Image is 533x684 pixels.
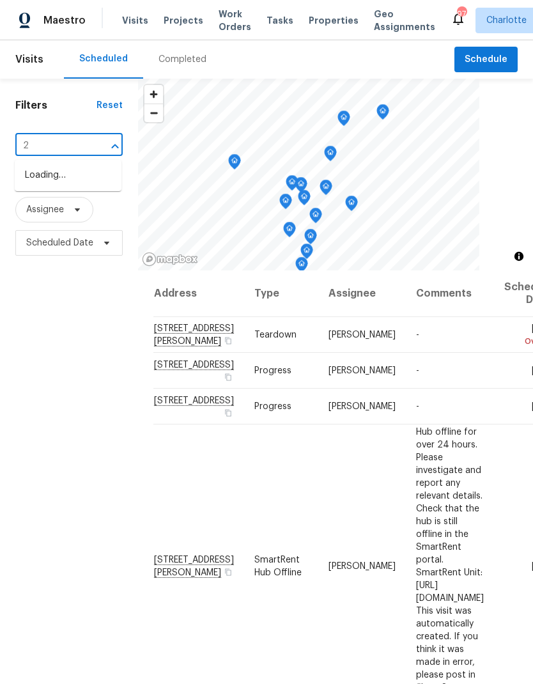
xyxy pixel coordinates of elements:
[244,270,318,317] th: Type
[266,16,293,25] span: Tasks
[144,104,163,122] button: Zoom out
[328,402,396,411] span: [PERSON_NAME]
[304,229,317,249] div: Map marker
[15,99,97,112] h1: Filters
[416,366,419,375] span: -
[15,136,87,156] input: Search for an address...
[511,249,527,264] button: Toggle attribution
[15,45,43,74] span: Visits
[222,335,234,346] button: Copy Address
[222,566,234,577] button: Copy Address
[15,160,121,191] div: Loading…
[295,257,308,277] div: Map marker
[345,196,358,215] div: Map marker
[144,85,163,104] button: Zoom in
[153,270,244,317] th: Address
[26,237,93,249] span: Scheduled Date
[337,111,350,130] div: Map marker
[406,270,494,317] th: Comments
[486,14,527,27] span: Charlotte
[283,222,296,242] div: Map marker
[328,561,396,570] span: [PERSON_NAME]
[309,14,359,27] span: Properties
[79,52,128,65] div: Scheduled
[43,14,86,27] span: Maestro
[254,555,302,577] span: SmartRent Hub Offline
[416,402,419,411] span: -
[374,8,435,33] span: Geo Assignments
[318,270,406,317] th: Assignee
[457,8,466,20] div: 97
[286,175,298,195] div: Map marker
[97,99,123,112] div: Reset
[376,104,389,124] div: Map marker
[254,366,291,375] span: Progress
[138,79,479,270] canvas: Map
[254,330,297,339] span: Teardown
[164,14,203,27] span: Projects
[254,402,291,411] span: Progress
[328,330,396,339] span: [PERSON_NAME]
[228,154,241,174] div: Map marker
[328,366,396,375] span: [PERSON_NAME]
[142,252,198,267] a: Mapbox homepage
[465,52,507,68] span: Schedule
[309,208,322,228] div: Map marker
[454,47,518,73] button: Schedule
[222,371,234,383] button: Copy Address
[106,137,124,155] button: Close
[295,177,307,197] div: Map marker
[320,180,332,199] div: Map marker
[122,14,148,27] span: Visits
[279,194,292,214] div: Map marker
[158,53,206,66] div: Completed
[324,146,337,166] div: Map marker
[298,190,311,210] div: Map marker
[300,244,313,263] div: Map marker
[222,407,234,419] button: Copy Address
[26,203,64,216] span: Assignee
[219,8,251,33] span: Work Orders
[416,330,419,339] span: -
[515,249,523,263] span: Toggle attribution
